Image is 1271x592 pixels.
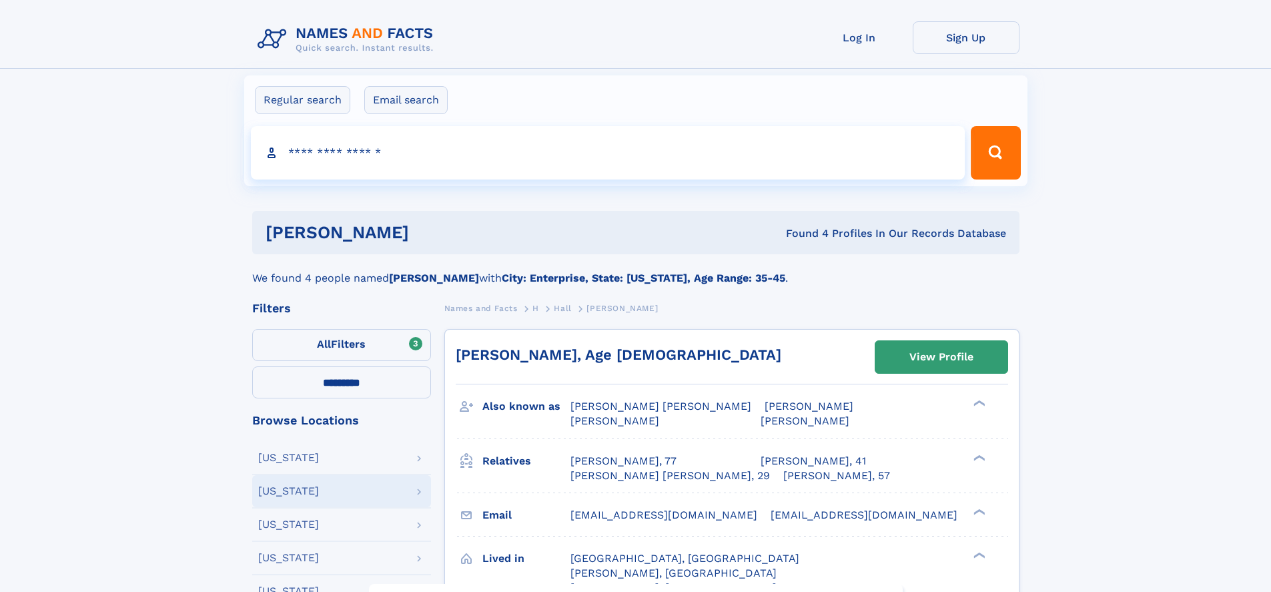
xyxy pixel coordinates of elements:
[258,453,319,463] div: [US_STATE]
[783,469,890,483] a: [PERSON_NAME], 57
[570,552,799,565] span: [GEOGRAPHIC_DATA], [GEOGRAPHIC_DATA]
[570,414,659,427] span: [PERSON_NAME]
[258,553,319,563] div: [US_STATE]
[597,226,1006,241] div: Found 4 Profiles In Our Records Database
[482,547,570,570] h3: Lived in
[266,224,598,241] h1: [PERSON_NAME]
[913,21,1019,54] a: Sign Up
[252,302,431,314] div: Filters
[765,400,853,412] span: [PERSON_NAME]
[970,453,986,462] div: ❯
[482,504,570,527] h3: Email
[771,509,957,521] span: [EMAIL_ADDRESS][DOMAIN_NAME]
[252,329,431,361] label: Filters
[252,254,1019,286] div: We found 4 people named with .
[570,469,770,483] a: [PERSON_NAME] [PERSON_NAME], 29
[761,414,849,427] span: [PERSON_NAME]
[970,551,986,559] div: ❯
[389,272,479,284] b: [PERSON_NAME]
[482,395,570,418] h3: Also known as
[554,304,571,313] span: Hall
[502,272,785,284] b: City: Enterprise, State: [US_STATE], Age Range: 35-45
[482,450,570,473] h3: Relatives
[456,346,781,363] a: [PERSON_NAME], Age [DEMOGRAPHIC_DATA]
[364,86,448,114] label: Email search
[532,304,539,313] span: H
[252,21,444,57] img: Logo Names and Facts
[444,300,518,316] a: Names and Facts
[554,300,571,316] a: Hall
[252,414,431,426] div: Browse Locations
[255,86,350,114] label: Regular search
[761,454,866,469] a: [PERSON_NAME], 41
[532,300,539,316] a: H
[875,341,1007,373] a: View Profile
[586,304,658,313] span: [PERSON_NAME]
[971,126,1020,180] button: Search Button
[317,338,331,350] span: All
[970,399,986,408] div: ❯
[251,126,965,180] input: search input
[570,567,777,579] span: [PERSON_NAME], [GEOGRAPHIC_DATA]
[258,519,319,530] div: [US_STATE]
[570,400,751,412] span: [PERSON_NAME] [PERSON_NAME]
[970,507,986,516] div: ❯
[909,342,973,372] div: View Profile
[570,509,757,521] span: [EMAIL_ADDRESS][DOMAIN_NAME]
[570,454,677,469] a: [PERSON_NAME], 77
[806,21,913,54] a: Log In
[258,486,319,497] div: [US_STATE]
